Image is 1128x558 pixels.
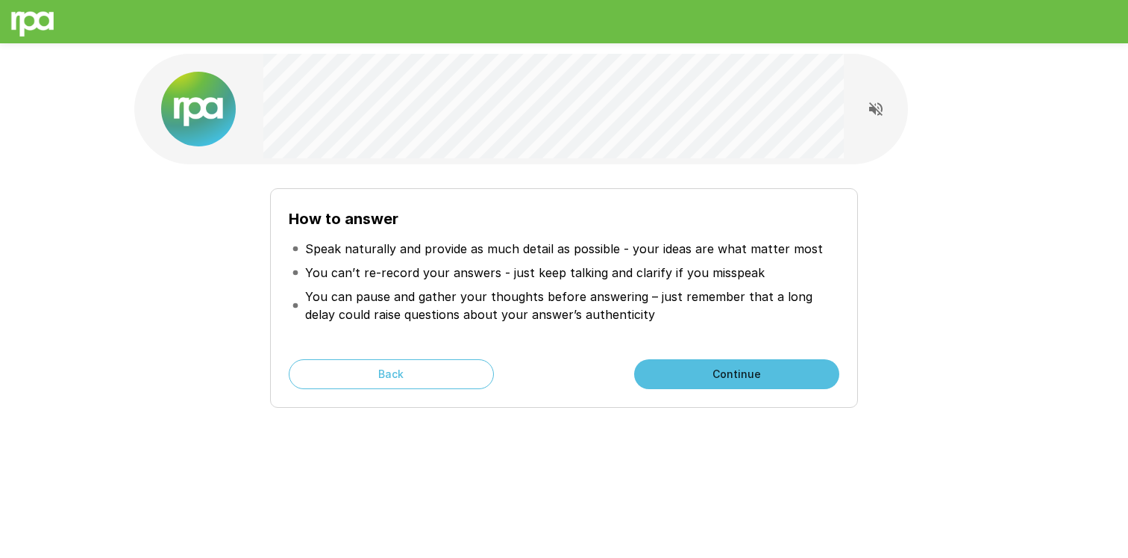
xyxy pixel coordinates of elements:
p: You can’t re-record your answers - just keep talking and clarify if you misspeak [305,264,765,282]
button: Continue [634,359,839,389]
button: Back [289,359,494,389]
p: Speak naturally and provide as much detail as possible - your ideas are what matter most [305,240,823,258]
img: new%2520logo%2520(1).png [161,72,236,146]
p: You can pause and gather your thoughts before answering – just remember that a long delay could r... [305,288,836,323]
b: How to answer [289,210,398,228]
button: Read questions aloud [861,94,891,124]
